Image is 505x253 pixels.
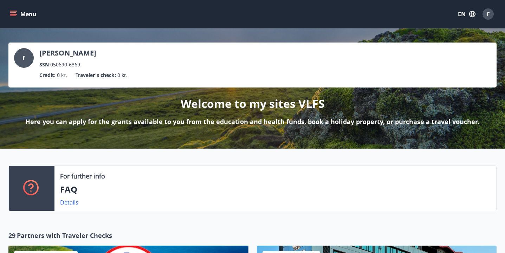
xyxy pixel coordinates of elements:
p: Here you can apply for the grants available to you from the education and health funds, book a ho... [25,117,480,126]
span: 0 kr. [57,71,67,79]
p: For further info [60,171,105,181]
p: Traveler's check : [76,71,116,79]
p: Credit : [39,71,56,79]
span: 0 kr. [117,71,128,79]
span: Partners with Traveler Checks [17,231,112,240]
button: F [480,6,497,22]
p: [PERSON_NAME] [39,48,96,58]
span: F [487,10,490,18]
span: 050690-6369 [50,61,80,69]
span: 29 [8,231,15,240]
p: Welcome to my sites VLFS [181,96,325,111]
span: F [22,54,26,62]
button: menu [8,8,39,20]
button: EN [455,8,478,20]
p: SSN [39,61,49,69]
a: Details [60,199,78,206]
p: FAQ [60,183,491,195]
